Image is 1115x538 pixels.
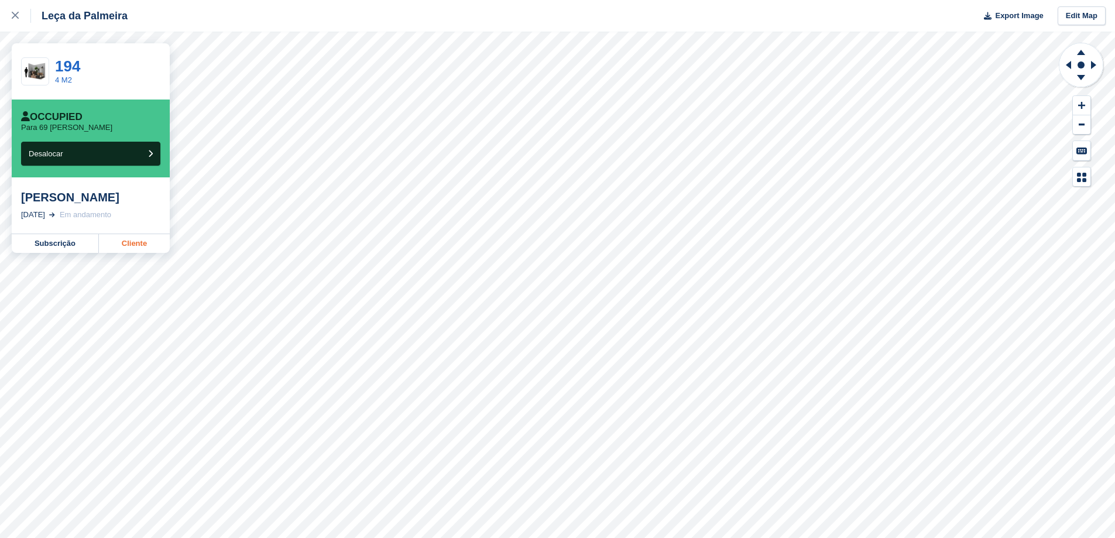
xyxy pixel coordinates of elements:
[29,149,63,158] span: Desalocar
[55,57,80,75] a: 194
[60,209,111,221] div: Em andamento
[1073,141,1090,160] button: Keyboard Shortcuts
[21,142,160,166] button: Desalocar
[31,9,128,23] div: Leça da Palmeira
[995,10,1043,22] span: Export Image
[12,234,99,253] a: Subscrição
[1073,167,1090,187] button: Map Legend
[55,76,72,84] a: 4 M2
[21,111,83,123] div: Occupied
[21,190,160,204] div: [PERSON_NAME]
[49,213,55,217] img: arrow-right-light-icn-cde0832a797a2874e46488d9cf13f60e5c3a73dbe684e267c42b8395dfbc2abf.svg
[99,234,170,253] a: Cliente
[977,6,1044,26] button: Export Image
[1058,6,1106,26] a: Edit Map
[1073,115,1090,135] button: Zoom Out
[1073,96,1090,115] button: Zoom In
[21,209,45,221] div: [DATE]
[21,123,112,132] p: Para 69 [PERSON_NAME]
[22,61,49,82] img: 40-sqft-unit.jpg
